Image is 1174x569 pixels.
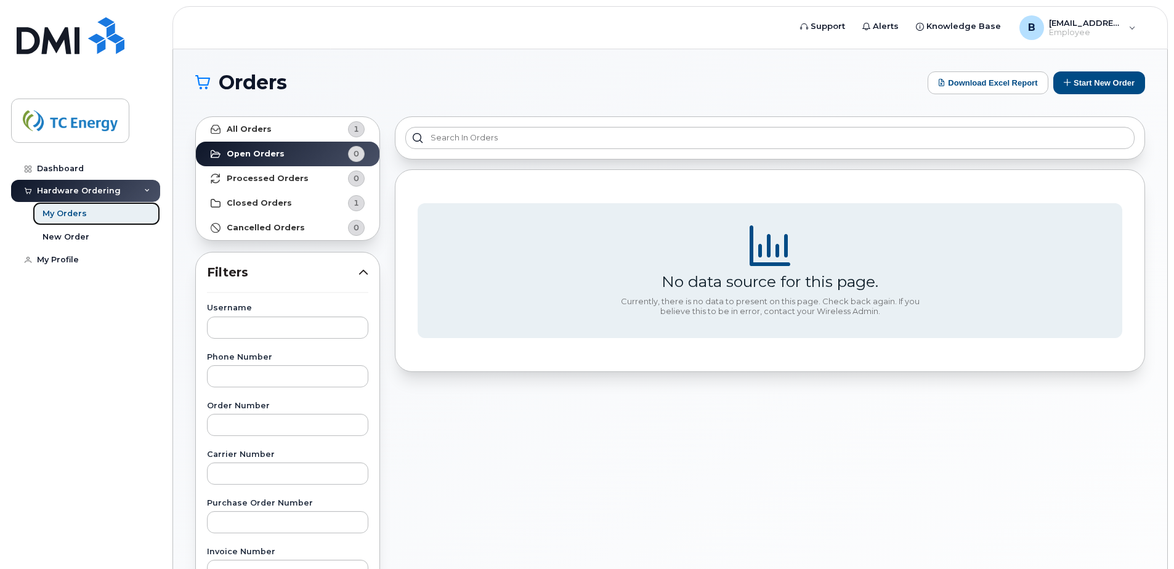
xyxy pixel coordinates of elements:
[227,223,305,233] strong: Cancelled Orders
[219,73,287,92] span: Orders
[227,124,272,134] strong: All Orders
[662,272,878,291] div: No data source for this page.
[196,216,379,240] a: Cancelled Orders0
[1053,71,1145,94] button: Start New Order
[207,499,368,507] label: Purchase Order Number
[616,297,924,316] div: Currently, there is no data to present on this page. Check back again. If you believe this to be ...
[227,149,285,159] strong: Open Orders
[207,304,368,312] label: Username
[1120,515,1165,560] iframe: Messenger Launcher
[227,198,292,208] strong: Closed Orders
[354,123,359,135] span: 1
[196,142,379,166] a: Open Orders0
[928,71,1048,94] button: Download Excel Report
[207,264,358,281] span: Filters
[207,353,368,361] label: Phone Number
[354,222,359,233] span: 0
[207,402,368,410] label: Order Number
[354,197,359,209] span: 1
[196,191,379,216] a: Closed Orders1
[227,174,309,184] strong: Processed Orders
[207,451,368,459] label: Carrier Number
[207,548,368,556] label: Invoice Number
[354,148,359,159] span: 0
[196,117,379,142] a: All Orders1
[405,127,1135,149] input: Search in orders
[196,166,379,191] a: Processed Orders0
[354,172,359,184] span: 0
